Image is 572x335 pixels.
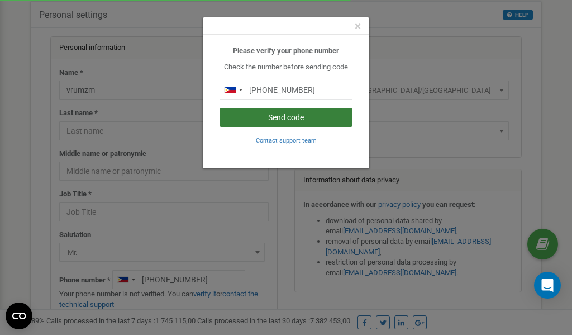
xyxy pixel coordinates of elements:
[220,81,352,100] input: 0905 123 4567
[233,46,339,55] b: Please verify your phone number
[220,81,246,99] div: Telephone country code
[6,303,32,329] button: Open CMP widget
[220,108,352,127] button: Send code
[355,21,361,32] button: Close
[355,20,361,33] span: ×
[256,137,317,144] small: Contact support team
[534,272,561,299] div: Open Intercom Messenger
[220,62,352,73] p: Check the number before sending code
[256,136,317,144] a: Contact support team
